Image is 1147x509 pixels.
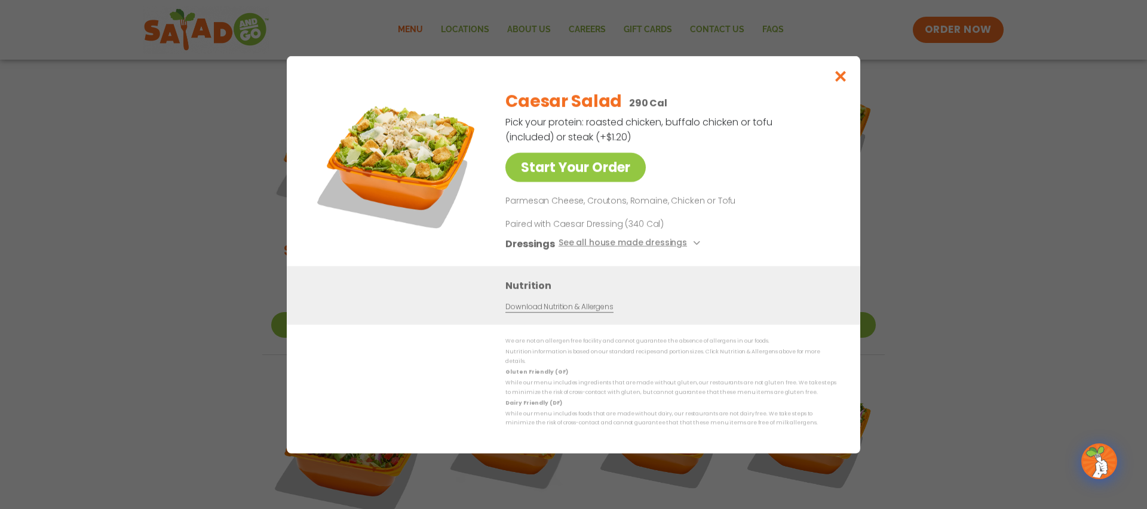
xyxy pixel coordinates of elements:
[314,80,481,247] img: Featured product photo for Caesar Salad
[505,153,646,182] a: Start Your Order
[505,337,836,345] p: We are not an allergen free facility and cannot guarantee the absence of allergens in our foods.
[505,236,555,251] h3: Dressings
[1082,445,1116,478] img: wpChatIcon
[505,347,836,366] p: Nutrition information is based on our standard recipes and portion sizes. Click Nutrition & Aller...
[505,409,836,428] p: While our menu includes foods that are made without dairy, our restaurants are not dairy free. We...
[505,301,613,312] a: Download Nutrition & Allergens
[559,236,704,251] button: See all house made dressings
[505,217,726,230] p: Paired with Caesar Dressing (340 Cal)
[629,95,667,110] p: 290 Cal
[505,378,836,397] p: While our menu includes ingredients that are made without gluten, our restaurants are not gluten ...
[505,277,842,292] h3: Nutrition
[505,115,774,144] p: Pick your protein: roasted chicken, buffalo chicken or tofu (included) or steak (+$1.20)
[821,56,860,96] button: Close modal
[505,194,832,208] p: Parmesan Cheese, Croutons, Romaine, Chicken or Tofu
[505,368,568,375] strong: Gluten Friendly (GF)
[505,399,562,406] strong: Dairy Friendly (DF)
[505,89,622,114] h2: Caesar Salad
